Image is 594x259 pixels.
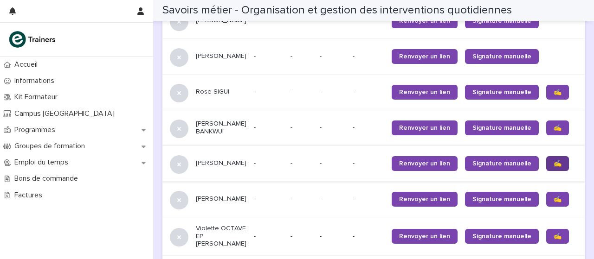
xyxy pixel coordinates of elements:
a: Renvoyer un lien [392,192,458,207]
a: Signature manuelle [465,229,539,244]
font: Renvoyer un lien [399,160,450,167]
a: Signature manuelle [465,120,539,135]
a: Signature manuelle [465,156,539,171]
font: - [254,124,256,131]
font: Renvoyer un lien [399,53,450,60]
a: ✍️ [546,85,569,100]
a: ✍️ [546,120,569,135]
font: Factures [14,191,42,199]
font: Signature manuelle [472,53,531,60]
font: - [291,88,292,95]
font: Renvoyer un lien [399,233,450,240]
font: Savoirs métier - Organisation et gestion des interventions quotidiennes [162,5,512,16]
font: ✍️ [554,233,562,240]
font: Programmes [14,126,55,133]
font: - [353,196,355,202]
font: ✍️ [554,160,562,167]
a: Signature manuelle [465,49,539,64]
font: - [320,160,322,166]
font: Renvoyer un lien [399,125,450,131]
font: - [254,196,256,202]
font: - [291,160,292,166]
a: ✍️ [546,229,569,244]
font: Signature manuelle [472,125,531,131]
font: - [353,160,355,166]
font: Renvoyer un lien [399,89,450,95]
font: [PERSON_NAME] BANKWUI [196,120,248,135]
a: Signature manuelle [465,85,539,100]
font: Rose SIGUI [196,88,229,95]
font: [PERSON_NAME] [196,53,246,59]
font: - [254,233,256,240]
font: - [254,160,256,166]
font: [PERSON_NAME] [196,160,246,166]
font: - [320,124,322,131]
font: ✍️ [554,196,562,202]
font: ✍️ [554,125,562,131]
font: - [320,196,322,202]
font: Informations [14,77,54,84]
font: Renvoyer un lien [399,18,450,24]
font: - [320,88,322,95]
a: Renvoyer un lien [392,13,458,28]
font: - [254,53,256,59]
a: Renvoyer un lien [392,120,458,135]
font: Signature manuelle [472,18,531,24]
font: ✍️ [554,89,562,95]
a: Renvoyer un lien [392,156,458,171]
font: - [353,124,355,131]
font: - [291,233,292,240]
font: - [291,124,292,131]
font: - [320,53,322,59]
font: - [353,88,355,95]
a: Renvoyer un lien [392,85,458,100]
font: Accueil [14,61,38,68]
font: - [353,53,355,59]
font: Emploi du temps [14,158,68,166]
font: - [291,196,292,202]
a: Renvoyer un lien [392,229,458,244]
font: - [254,88,256,95]
font: Signature manuelle [472,196,531,202]
font: Groupes de formation [14,142,85,150]
font: - [291,53,292,59]
a: Renvoyer un lien [392,49,458,64]
font: Bons de commande [14,175,78,182]
font: - [353,233,355,240]
font: [PERSON_NAME] [196,196,246,202]
font: Signature manuelle [472,233,531,240]
a: ✍️ [546,156,569,171]
a: Signature manuelle [465,13,539,28]
font: Renvoyer un lien [399,196,450,202]
font: Signature manuelle [472,89,531,95]
font: Violette OCTAVE EP [PERSON_NAME] [196,225,248,247]
font: Campus [GEOGRAPHIC_DATA] [14,110,115,117]
a: ✍️ [546,192,569,207]
font: - [320,233,322,240]
font: Kit Formateur [14,93,58,101]
a: Signature manuelle [465,192,539,207]
img: K0CqGN7SDeD6s4JG8KQk [7,30,58,49]
font: Signature manuelle [472,160,531,167]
